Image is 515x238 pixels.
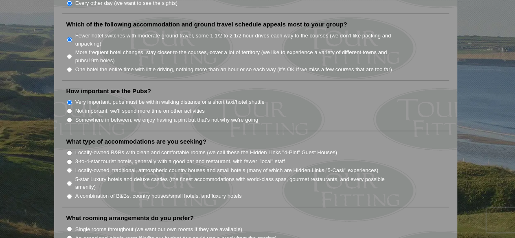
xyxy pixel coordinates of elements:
[66,87,151,95] label: How important are the Pubs?
[75,192,242,200] label: A combination of B&Bs, country houses/small hotels, and luxury hotels
[75,48,403,64] label: More frequent hotel changes, stay closer to the courses, cover a lot of territory (we like to exp...
[75,116,259,124] label: Somewhere in between, we enjoy having a pint but that's not why we're going
[75,166,379,175] label: Locally-owned, traditional, atmospheric country houses and small hotels (many of which are Hidden...
[75,175,403,191] label: 5-star Luxury hotels and deluxe castles (the finest accommodations with world-class spas, gourmet...
[75,66,392,74] label: One hotel the entire time with little driving, nothing more than an hour or so each way (it’s OK ...
[75,148,337,157] label: Locally-owned B&Bs with clean and comfortable rooms (we call these the Hidden Links "4-Pint" Gues...
[75,225,242,233] label: Single rooms throughout (we want our own rooms if they are available)
[66,20,347,28] label: Which of the following accommodation and ground travel schedule appeals most to your group?
[66,214,194,222] label: What rooming arrangements do you prefer?
[75,157,285,166] label: 3-to-4-star tourist hotels, generally with a good bar and restaurant, with fewer "local" staff
[75,98,265,106] label: Very important, pubs must be within walking distance or a short taxi/hotel shuttle
[75,107,205,115] label: Not important, we'll spend more time on other activities
[66,138,206,146] label: What type of accommodations are you seeking?
[75,32,403,48] label: Fewer hotel switches with moderate ground travel, some 1 1/2 to 2 1/2 hour drives each way to the...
